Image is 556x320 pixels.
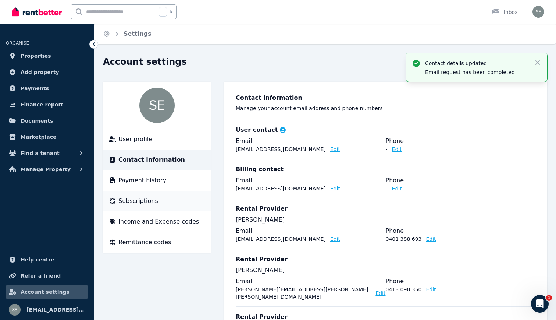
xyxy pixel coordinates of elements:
span: Income and Expense codes [118,217,199,226]
legend: Phone [386,226,536,235]
a: Payments [6,81,88,96]
h3: Rental Provider [236,255,288,264]
h3: User contact [236,126,278,134]
span: Add property [21,68,59,77]
span: Contact information [118,155,185,164]
button: Edit [330,145,340,153]
p: Contact details updated [425,60,528,67]
p: [EMAIL_ADDRESS][DOMAIN_NAME] [236,185,326,192]
span: Finance report [21,100,63,109]
h3: Rental Provider [236,204,288,213]
a: Settings [124,30,152,37]
legend: Phone [386,137,536,145]
a: Finance report [6,97,88,112]
button: Edit [375,289,385,297]
h3: Billing contact [236,165,284,174]
p: 0401 388 693 [386,235,422,243]
legend: Email [236,137,386,145]
span: 1 [546,295,552,301]
p: [PERSON_NAME][EMAIL_ADDRESS][PERSON_NAME][PERSON_NAME][DOMAIN_NAME] [236,286,371,300]
p: 0413 090 350 [386,286,422,293]
legend: Phone [386,176,536,185]
span: Find a tenant [21,149,60,158]
h3: Contact information [236,94,535,102]
a: Contact information [109,155,205,164]
button: Edit [426,235,436,243]
a: Help centre [6,252,88,267]
img: RentBetter [12,6,62,17]
a: Account settings [6,285,88,299]
span: [EMAIL_ADDRESS][DOMAIN_NAME] [26,305,85,314]
img: seanryandp@gmail.com [532,6,544,18]
span: Refer a friend [21,271,61,280]
a: Remittance codes [109,238,205,247]
nav: Breadcrumb [94,24,160,44]
p: Manage your account email address and phone numbers [236,105,535,112]
button: Find a tenant [6,146,88,161]
button: Edit [392,145,402,153]
h1: Account settings [103,56,187,68]
a: Marketplace [6,130,88,144]
a: Income and Expense codes [109,217,205,226]
p: [PERSON_NAME] [236,266,535,275]
span: Documents [21,116,53,125]
p: - [386,145,388,153]
span: Payments [21,84,49,93]
p: Email request has been completed [425,68,528,76]
a: User profile [109,135,205,144]
a: Subscriptions [109,197,205,205]
p: [EMAIL_ADDRESS][DOMAIN_NAME] [236,145,326,153]
a: Properties [6,49,88,63]
button: Edit [426,286,436,293]
span: Subscriptions [118,197,158,205]
span: Help centre [21,255,54,264]
legend: Email [236,277,386,286]
span: Account settings [21,288,69,296]
span: Marketplace [21,133,56,141]
iframe: Intercom live chat [531,295,549,313]
div: Inbox [492,8,518,16]
span: Properties [21,52,51,60]
button: Manage Property [6,162,88,177]
span: Payment history [118,176,166,185]
a: Add property [6,65,88,80]
a: Documents [6,113,88,128]
button: Edit [330,185,340,192]
legend: Phone [386,277,536,286]
img: seanryandp@gmail.com [9,304,21,316]
span: ORGANISE [6,41,29,46]
img: seanryandp@gmail.com [139,88,175,123]
a: Payment history [109,176,205,185]
button: Edit [392,185,402,192]
p: - [386,185,388,192]
legend: Email [236,176,386,185]
button: Edit [330,235,340,243]
span: Remittance codes [118,238,171,247]
legend: Email [236,226,386,235]
a: Refer a friend [6,268,88,283]
p: [EMAIL_ADDRESS][DOMAIN_NAME] [236,235,326,243]
span: Manage Property [21,165,71,174]
p: [PERSON_NAME] [236,215,535,224]
span: k [170,9,172,15]
span: User profile [118,135,152,144]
